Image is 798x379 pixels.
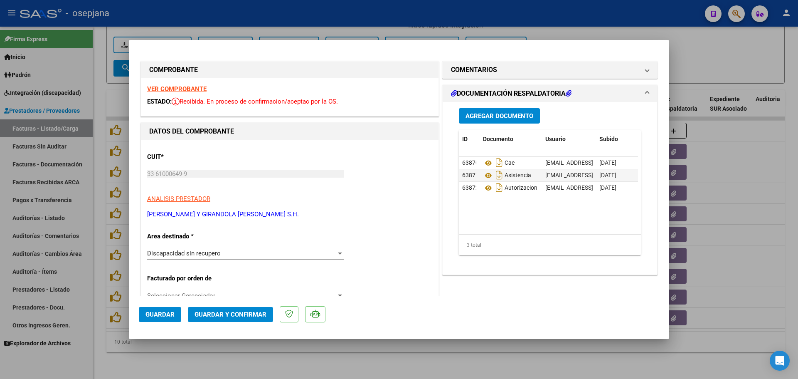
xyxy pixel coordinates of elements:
[494,181,505,194] i: Descargar documento
[443,62,657,78] mat-expansion-panel-header: COMENTARIOS
[599,136,618,142] span: Subido
[147,274,233,283] p: Facturado por orden de
[542,130,596,148] datatable-header-cell: Usuario
[172,98,338,105] span: Recibida. En proceso de confirmacion/aceptac por la OS.
[147,98,172,105] span: ESTADO:
[462,136,468,142] span: ID
[545,159,739,166] span: [EMAIL_ADDRESS][DOMAIN_NAME] - ADMINISTRACIÓN ESCUELAS PAPAI .
[147,85,207,93] a: VER COMPROBANTE
[483,172,531,179] span: Asistencia
[145,311,175,318] span: Guardar
[451,89,571,99] h1: DOCUMENTACIÓN RESPALDATORIA
[638,130,679,148] datatable-header-cell: Acción
[545,172,739,178] span: [EMAIL_ADDRESS][DOMAIN_NAME] - ADMINISTRACIÓN ESCUELAS PAPAI .
[483,185,537,191] span: Autorizacion
[147,152,233,162] p: CUIT
[147,195,210,203] span: ANALISIS PRESTADOR
[480,130,542,148] datatable-header-cell: Documento
[443,102,657,275] div: DOCUMENTACIÓN RESPALDATORIA
[139,307,181,322] button: Guardar
[459,235,641,255] div: 3 total
[188,307,273,322] button: Guardar y Confirmar
[147,232,233,241] p: Area destinado *
[494,156,505,169] i: Descargar documento
[599,159,616,166] span: [DATE]
[483,136,513,142] span: Documento
[147,210,432,219] p: [PERSON_NAME] Y GIRANDOLA [PERSON_NAME] S.H.
[462,172,479,178] span: 63871
[599,184,616,191] span: [DATE]
[147,250,221,257] span: Discapacidad sin recupero
[149,127,234,135] strong: DATOS DEL COMPROBANTE
[149,66,198,74] strong: COMPROBANTE
[462,184,479,191] span: 63872
[545,136,566,142] span: Usuario
[195,311,266,318] span: Guardar y Confirmar
[459,108,540,124] button: Agregar Documento
[443,85,657,102] mat-expansion-panel-header: DOCUMENTACIÓN RESPALDATORIA
[545,184,739,191] span: [EMAIL_ADDRESS][DOMAIN_NAME] - ADMINISTRACIÓN ESCUELAS PAPAI .
[596,130,638,148] datatable-header-cell: Subido
[483,160,515,166] span: Cae
[770,351,790,371] div: Open Intercom Messenger
[451,65,497,75] h1: COMENTARIOS
[147,292,336,300] span: Seleccionar Gerenciador
[459,130,480,148] datatable-header-cell: ID
[465,112,533,120] span: Agregar Documento
[599,172,616,178] span: [DATE]
[494,168,505,182] i: Descargar documento
[462,159,479,166] span: 63870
